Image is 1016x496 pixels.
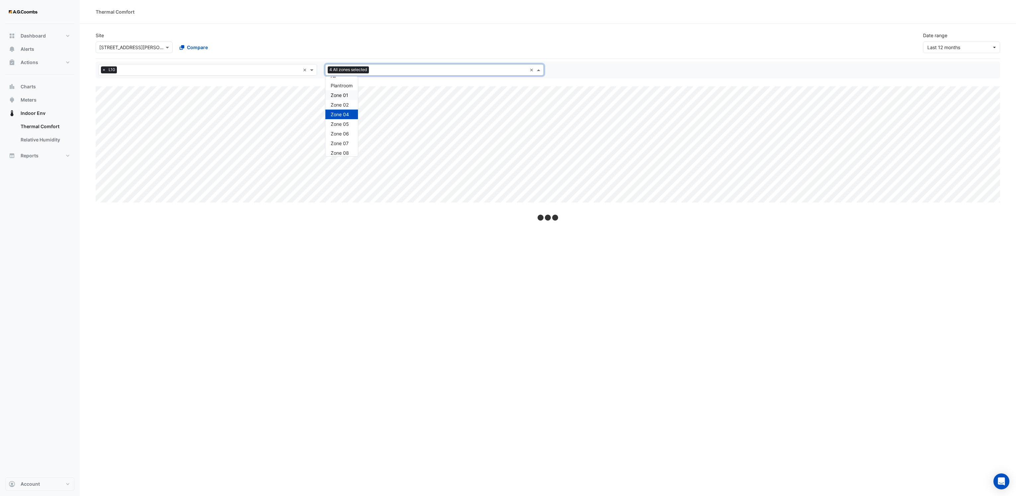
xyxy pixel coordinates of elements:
[21,33,46,39] span: Dashboard
[9,59,15,66] app-icon: Actions
[5,107,74,120] button: Indoor Env
[923,32,947,39] label: Date range
[331,150,349,156] span: Zone 08
[21,481,40,487] span: Account
[9,33,15,39] app-icon: Dashboard
[9,83,15,90] app-icon: Charts
[9,46,15,52] app-icon: Alerts
[331,112,349,117] span: Zone 04
[5,80,74,93] button: Charts
[107,66,117,73] span: L10
[328,66,369,73] span: 4 All zones selected
[5,477,74,491] button: Account
[923,41,1000,53] button: Last 12 months
[331,92,348,98] span: Zone 01
[175,41,212,53] button: Compare
[5,56,74,69] button: Actions
[21,110,45,117] span: Indoor Env
[993,473,1009,489] div: Open Intercom Messenger
[21,46,34,52] span: Alerts
[303,66,308,73] span: Clear
[331,131,349,136] span: Zone 06
[5,93,74,107] button: Meters
[530,66,535,73] span: Clear
[21,152,39,159] span: Reports
[331,83,353,88] span: Plantroom
[5,120,74,149] div: Indoor Env
[15,120,74,133] a: Thermal Comfort
[96,8,134,15] div: Thermal Comfort
[5,29,74,42] button: Dashboard
[21,59,38,66] span: Actions
[96,32,104,39] label: Site
[331,102,349,108] span: Zone 02
[5,149,74,162] button: Reports
[5,42,74,56] button: Alerts
[325,76,358,157] ng-dropdown-panel: Options list
[9,110,15,117] app-icon: Indoor Env
[187,44,208,51] span: Compare
[331,140,349,146] span: Zone 07
[21,97,37,103] span: Meters
[8,5,38,19] img: Company Logo
[101,66,107,73] span: ×
[9,152,15,159] app-icon: Reports
[15,133,74,146] a: Relative Humidity
[331,121,349,127] span: Zone 05
[9,97,15,103] app-icon: Meters
[927,44,960,50] span: 01 Aug 24 - 31 Jul 25
[21,83,36,90] span: Charts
